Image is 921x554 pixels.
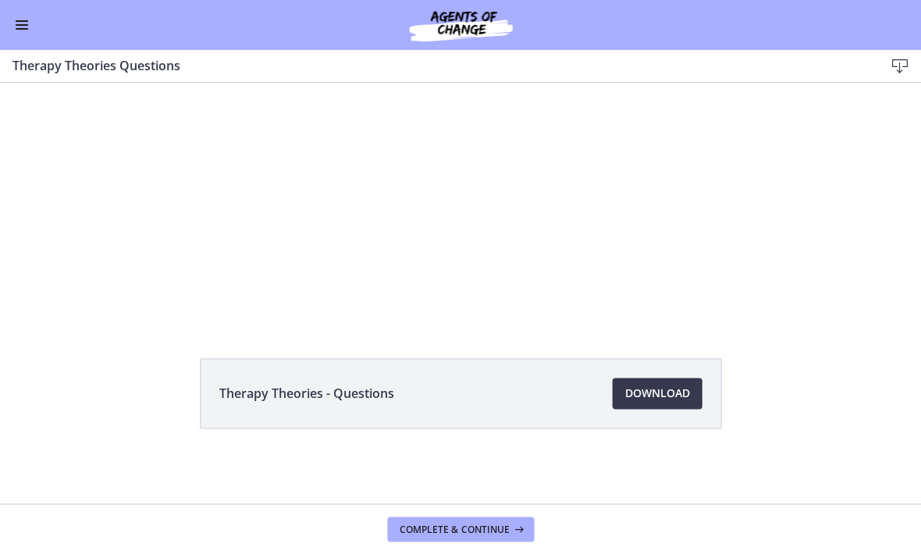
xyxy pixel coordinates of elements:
button: Enable menu [12,16,31,34]
h3: Therapy Theories Questions [12,56,859,75]
span: Therapy Theories - Questions [219,384,394,403]
span: Download [624,384,689,403]
a: Download [612,378,702,409]
span: Complete & continue [400,523,509,535]
img: Agents of Change Social Work Test Prep [367,6,554,44]
button: Complete & continue [387,517,534,542]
